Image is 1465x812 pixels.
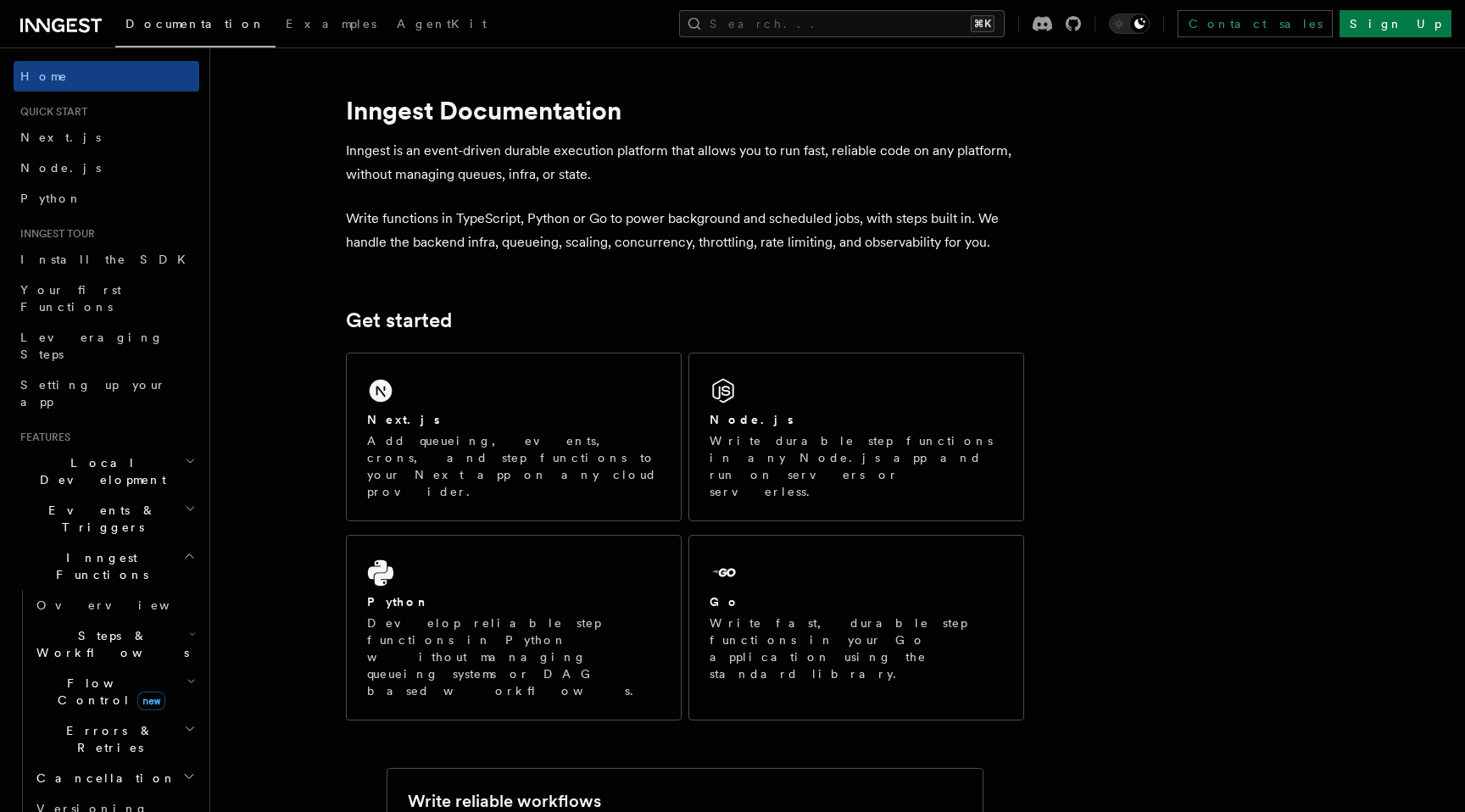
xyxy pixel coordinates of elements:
[367,411,440,428] h2: Next.js
[276,5,387,46] a: Examples
[14,61,199,92] a: Home
[30,620,199,668] button: Steps & Workflows
[36,598,211,612] span: Overview
[30,590,199,620] a: Overview
[710,432,1003,500] p: Write durable step functions in any Node.js app and run on servers or serverless.
[14,495,199,542] button: Events & Triggers
[30,668,199,715] button: Flow Controlnew
[367,615,660,699] p: Develop reliable step functions in Python without managing queueing systems or DAG based workflows.
[20,331,164,361] span: Leveraging Steps
[1340,10,1451,37] a: Sign Up
[20,68,68,85] span: Home
[710,593,740,610] h2: Go
[14,153,199,183] a: Node.js
[688,353,1024,521] a: Node.jsWrite durable step functions in any Node.js app and run on servers or serverless.
[14,454,185,488] span: Local Development
[14,448,199,495] button: Local Development
[14,502,185,536] span: Events & Triggers
[20,283,121,314] span: Your first Functions
[137,692,165,710] span: new
[20,253,196,266] span: Install the SDK
[710,615,1003,682] p: Write fast, durable step functions in your Go application using the standard library.
[20,131,101,144] span: Next.js
[20,192,82,205] span: Python
[1109,14,1150,34] button: Toggle dark mode
[1178,10,1333,37] a: Contact sales
[710,411,794,428] h2: Node.js
[688,535,1024,720] a: GoWrite fast, durable step functions in your Go application using the standard library.
[346,309,452,332] a: Get started
[346,535,682,720] a: PythonDevelop reliable step functions in Python without managing queueing systems or DAG based wo...
[14,275,199,322] a: Your first Functions
[346,139,1024,186] p: Inngest is an event-driven durable execution platform that allows you to run fast, reliable code ...
[346,207,1024,254] p: Write functions in TypeScript, Python or Go to power background and scheduled jobs, with steps bu...
[14,370,199,417] a: Setting up your app
[286,17,376,31] span: Examples
[971,15,994,32] kbd: ⌘K
[14,122,199,153] a: Next.js
[14,105,87,119] span: Quick start
[679,10,1005,37] button: Search...⌘K
[397,17,487,31] span: AgentKit
[14,183,199,214] a: Python
[20,378,166,409] span: Setting up your app
[346,353,682,521] a: Next.jsAdd queueing, events, crons, and step functions to your Next app on any cloud provider.
[115,5,276,47] a: Documentation
[14,244,199,275] a: Install the SDK
[20,161,101,175] span: Node.js
[387,5,497,46] a: AgentKit
[30,763,199,793] button: Cancellation
[125,17,265,31] span: Documentation
[30,722,184,756] span: Errors & Retries
[14,322,199,370] a: Leveraging Steps
[30,715,199,763] button: Errors & Retries
[30,770,176,787] span: Cancellation
[30,675,187,709] span: Flow Control
[14,542,199,590] button: Inngest Functions
[30,627,189,661] span: Steps & Workflows
[14,549,183,583] span: Inngest Functions
[14,431,70,444] span: Features
[346,95,1024,125] h1: Inngest Documentation
[14,227,95,241] span: Inngest tour
[367,432,660,500] p: Add queueing, events, crons, and step functions to your Next app on any cloud provider.
[367,593,430,610] h2: Python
